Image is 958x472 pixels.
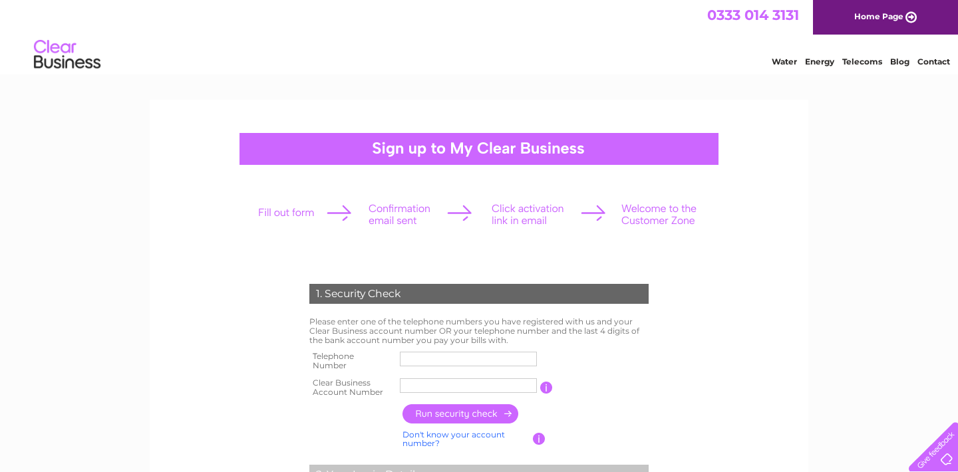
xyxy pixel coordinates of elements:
div: Clear Business is a trading name of Verastar Limited (registered in [GEOGRAPHIC_DATA] No. 3667643... [166,7,794,64]
div: 1. Security Check [309,284,649,304]
a: Blog [890,57,909,66]
th: Telephone Number [306,348,397,374]
a: Contact [917,57,950,66]
a: Energy [805,57,834,66]
th: Clear Business Account Number [306,374,397,401]
td: Please enter one of the telephone numbers you have registered with us and your Clear Business acc... [306,314,652,348]
a: 0333 014 3131 [707,7,799,23]
a: Water [772,57,797,66]
input: Information [533,433,546,445]
a: Telecoms [842,57,882,66]
a: Don't know your account number? [402,429,505,449]
input: Information [540,382,553,394]
img: logo.png [33,35,101,75]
